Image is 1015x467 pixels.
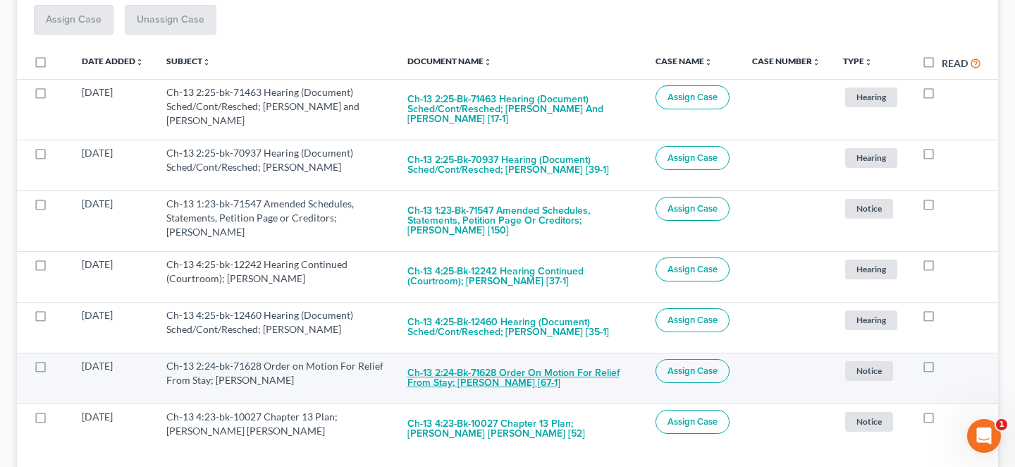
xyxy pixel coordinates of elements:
[843,197,899,220] a: Notice
[704,58,713,66] i: unfold_more
[166,56,211,66] a: Subjectunfold_more
[668,416,718,427] span: Assign Case
[656,410,730,434] button: Assign Case
[407,85,633,133] button: Ch-13 2:25-bk-71463 Hearing (Document) Sched/Cont/Resched; [PERSON_NAME] and [PERSON_NAME] [17-1]
[864,58,873,66] i: unfold_more
[407,359,633,397] button: Ch-13 2:24-bk-71628 Order on Motion For Relief From Stay; [PERSON_NAME] [67-1]
[845,412,893,431] span: Notice
[407,197,633,245] button: Ch-13 1:23-bk-71547 Amended Schedules, Statements, Petition Page or Creditors; [PERSON_NAME] [150]
[942,56,968,71] label: Read
[656,308,730,332] button: Assign Case
[202,58,211,66] i: unfold_more
[155,302,396,353] td: Ch-13 4:25-bk-12460 Hearing (Document) Sched/Cont/Resched; [PERSON_NAME]
[407,257,633,296] button: Ch-13 4:25-bk-12242 Hearing Continued (Courtroom); [PERSON_NAME] [37-1]
[407,146,633,184] button: Ch-13 2:25-bk-70937 Hearing (Document) Sched/Cont/Resched; [PERSON_NAME] [39-1]
[843,85,899,109] a: Hearing
[967,419,1001,453] iframe: Intercom live chat
[155,251,396,302] td: Ch-13 4:25-bk-12242 Hearing Continued (Courtroom); [PERSON_NAME]
[656,146,730,170] button: Assign Case
[668,203,718,214] span: Assign Case
[843,410,899,433] a: Notice
[135,58,144,66] i: unfold_more
[668,92,718,103] span: Assign Case
[70,190,155,251] td: [DATE]
[155,404,396,454] td: Ch-13 4:23-bk-10027 Chapter 13 Plan; [PERSON_NAME] [PERSON_NAME]
[843,359,899,382] a: Notice
[668,365,718,377] span: Assign Case
[407,56,492,66] a: Document Nameunfold_more
[845,87,897,107] span: Hearing
[843,257,899,281] a: Hearing
[407,308,633,346] button: Ch-13 4:25-bk-12460 Hearing (Document) Sched/Cont/Resched; [PERSON_NAME] [35-1]
[845,260,897,279] span: Hearing
[845,361,893,380] span: Notice
[656,257,730,281] button: Assign Case
[70,251,155,302] td: [DATE]
[155,190,396,251] td: Ch-13 1:23-bk-71547 Amended Schedules, Statements, Petition Page or Creditors; [PERSON_NAME]
[668,152,718,164] span: Assign Case
[845,199,893,218] span: Notice
[484,58,492,66] i: unfold_more
[812,58,820,66] i: unfold_more
[70,302,155,353] td: [DATE]
[843,146,899,169] a: Hearing
[843,56,873,66] a: Typeunfold_more
[82,56,144,66] a: Date Addedunfold_more
[656,85,730,109] button: Assign Case
[752,56,820,66] a: Case Numberunfold_more
[70,404,155,454] td: [DATE]
[668,264,718,275] span: Assign Case
[656,197,730,221] button: Assign Case
[843,308,899,332] a: Hearing
[70,79,155,140] td: [DATE]
[155,79,396,140] td: Ch-13 2:25-bk-71463 Hearing (Document) Sched/Cont/Resched; [PERSON_NAME] and [PERSON_NAME]
[155,353,396,404] td: Ch-13 2:24-bk-71628 Order on Motion For Relief From Stay; [PERSON_NAME]
[845,310,897,329] span: Hearing
[656,359,730,383] button: Assign Case
[155,140,396,190] td: Ch-13 2:25-bk-70937 Hearing (Document) Sched/Cont/Resched; [PERSON_NAME]
[845,148,897,167] span: Hearing
[996,419,1007,430] span: 1
[668,315,718,326] span: Assign Case
[656,56,713,66] a: Case Nameunfold_more
[407,410,633,448] button: Ch-13 4:23-bk-10027 Chapter 13 Plan; [PERSON_NAME] [PERSON_NAME] [52]
[70,140,155,190] td: [DATE]
[70,353,155,404] td: [DATE]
